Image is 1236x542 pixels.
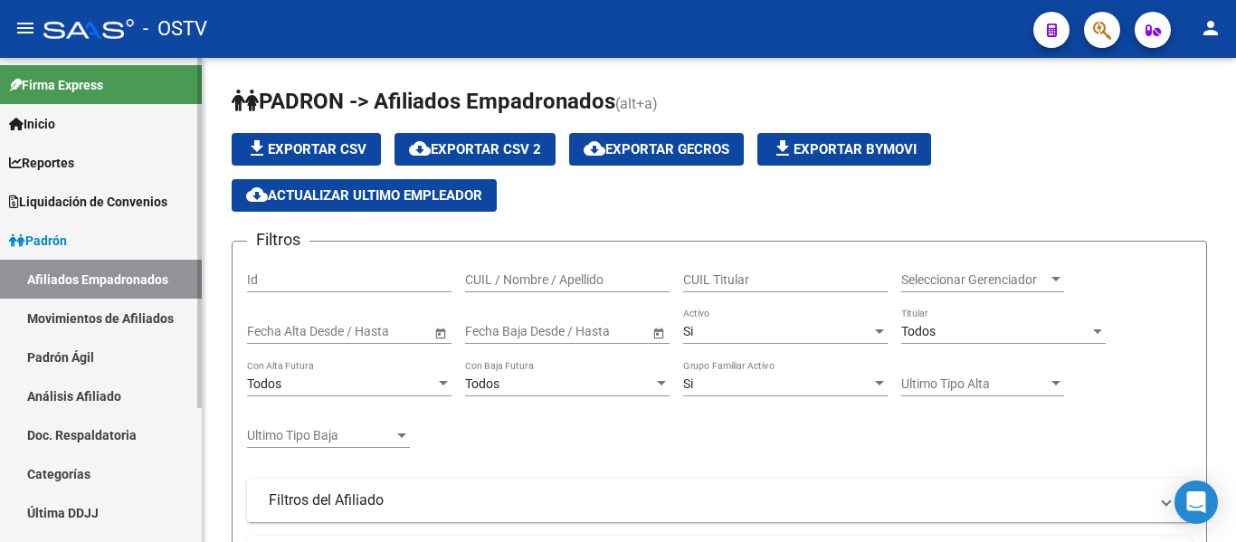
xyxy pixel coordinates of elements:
[14,17,36,39] mat-icon: menu
[772,141,917,157] span: Exportar Bymovi
[465,324,531,339] input: Fecha inicio
[246,187,482,204] span: Actualizar ultimo Empleador
[9,114,55,134] span: Inicio
[247,376,281,391] span: Todos
[683,376,693,391] span: Si
[772,138,794,159] mat-icon: file_download
[9,192,167,212] span: Liquidación de Convenios
[547,324,635,339] input: Fecha fin
[757,133,931,166] button: Exportar Bymovi
[615,95,658,112] span: (alt+a)
[232,89,615,114] span: PADRON -> Afiliados Empadronados
[232,133,381,166] button: Exportar CSV
[431,323,450,342] button: Open calendar
[395,133,556,166] button: Exportar CSV 2
[683,324,693,338] span: Si
[901,272,1048,288] span: Seleccionar Gerenciador
[9,75,103,95] span: Firma Express
[247,324,313,339] input: Fecha inicio
[247,479,1192,522] mat-expansion-panel-header: Filtros del Afiliado
[247,428,394,443] span: Ultimo Tipo Baja
[901,376,1048,392] span: Ultimo Tipo Alta
[584,138,605,159] mat-icon: cloud_download
[1174,480,1218,524] div: Open Intercom Messenger
[247,227,309,252] h3: Filtros
[9,153,74,173] span: Reportes
[409,141,541,157] span: Exportar CSV 2
[584,141,729,157] span: Exportar GECROS
[232,179,497,212] button: Actualizar ultimo Empleador
[649,323,668,342] button: Open calendar
[569,133,744,166] button: Exportar GECROS
[409,138,431,159] mat-icon: cloud_download
[143,9,207,49] span: - OSTV
[269,490,1148,510] mat-panel-title: Filtros del Afiliado
[246,138,268,159] mat-icon: file_download
[465,376,499,391] span: Todos
[246,184,268,205] mat-icon: cloud_download
[901,324,936,338] span: Todos
[246,141,366,157] span: Exportar CSV
[328,324,417,339] input: Fecha fin
[9,231,67,251] span: Padrón
[1200,17,1222,39] mat-icon: person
